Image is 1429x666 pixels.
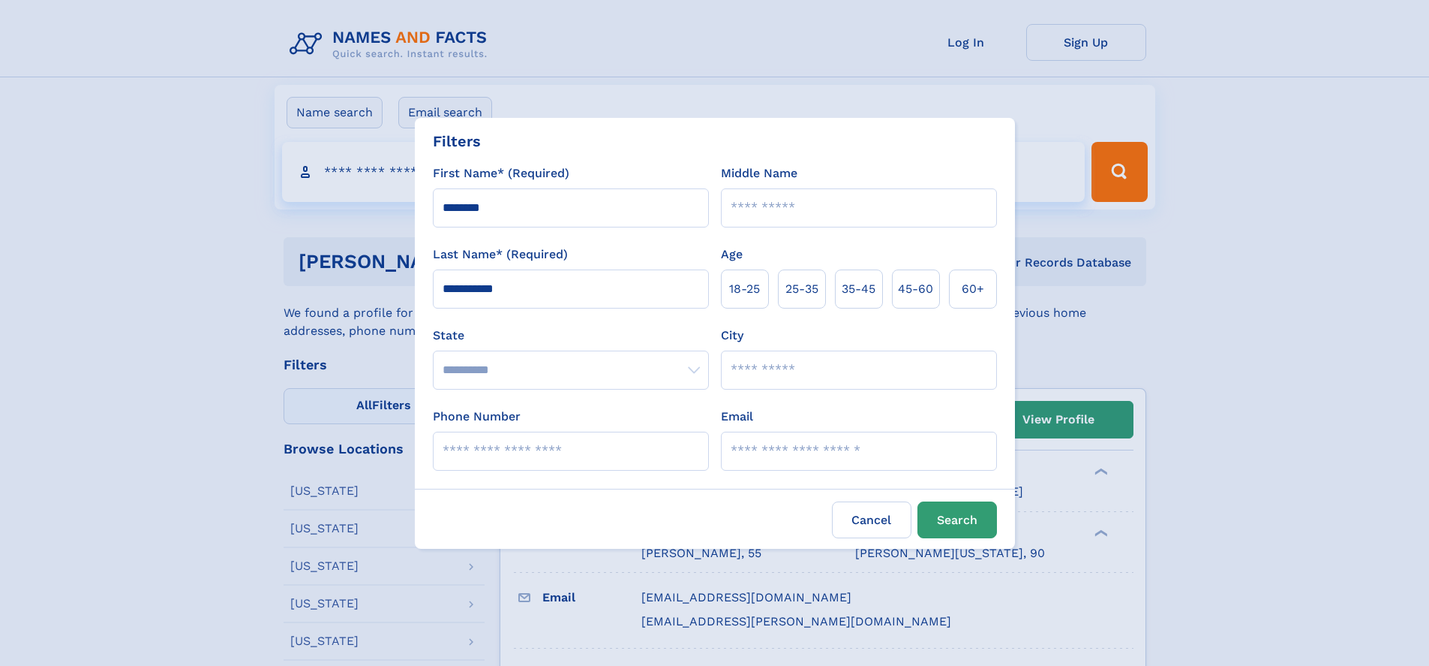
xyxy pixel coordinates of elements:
label: City [721,327,743,345]
div: Filters [433,130,481,152]
span: 35‑45 [842,280,875,298]
label: Age [721,246,743,264]
label: Email [721,408,753,426]
label: First Name* (Required) [433,164,569,182]
span: 60+ [962,280,984,298]
span: 18‑25 [729,280,760,298]
span: 25‑35 [785,280,818,298]
label: Phone Number [433,408,521,426]
label: Last Name* (Required) [433,246,568,264]
span: 45‑60 [898,280,933,298]
label: State [433,327,709,345]
label: Cancel [832,502,911,538]
button: Search [917,502,997,538]
label: Middle Name [721,164,797,182]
